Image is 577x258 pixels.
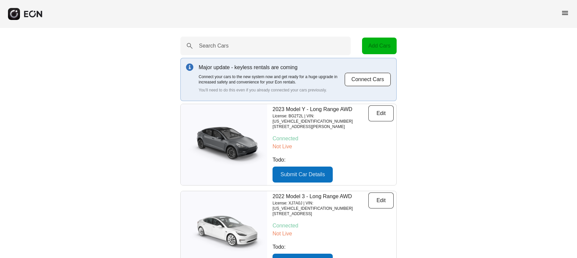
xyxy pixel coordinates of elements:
[181,210,267,253] img: car
[273,243,394,251] p: Todo:
[273,200,368,211] p: License: XJ7A0J | VIN: [US_VEHICLE_IDENTIFICATION_NUMBER]
[273,135,394,143] p: Connected
[186,64,193,71] img: info
[273,193,368,200] p: 2022 Model 3 - Long Range AWD
[273,143,394,151] p: Not Live
[273,124,368,129] p: [STREET_ADDRESS][PERSON_NAME]
[273,211,368,216] p: [STREET_ADDRESS]
[273,222,394,230] p: Connected
[273,230,394,238] p: Not Live
[273,167,333,183] button: Submit Car Details
[273,105,368,113] p: 2023 Model Y - Long Range AWD
[273,113,368,124] p: License: BG2T2L | VIN: [US_VEHICLE_IDENTIFICATION_NUMBER]
[368,105,394,121] button: Edit
[181,123,267,166] img: car
[199,74,344,85] p: Connect your cars to the new system now and get ready for a huge upgrade in increased safety and ...
[199,42,229,50] label: Search Cars
[368,193,394,208] button: Edit
[273,156,394,164] p: Todo:
[199,87,344,93] p: You'll need to do this even if you already connected your cars previously.
[344,72,391,86] button: Connect Cars
[561,9,569,17] span: menu
[199,64,344,71] p: Major update - keyless rentals are coming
